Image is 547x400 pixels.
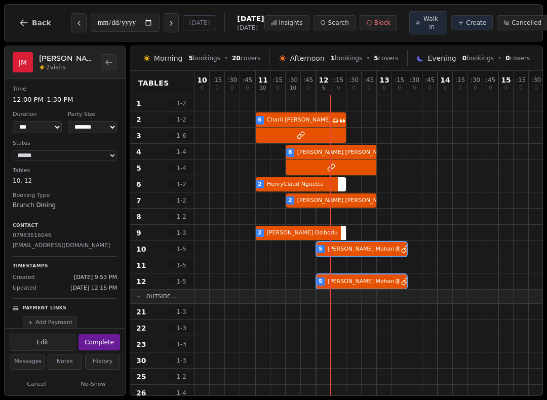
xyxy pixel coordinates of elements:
span: [PERSON_NAME] Mohan [326,245,395,254]
span: : 45 [425,77,435,83]
span: 22 [136,323,146,333]
span: Evening [427,53,456,63]
span: 10 [260,86,266,91]
span: 8 [136,212,141,222]
h2: [PERSON_NAME] Mohan [39,53,95,63]
span: 1 - 2 [169,99,193,107]
span: 8 [288,148,292,157]
p: [EMAIL_ADDRESS][DOMAIN_NAME] [13,242,117,250]
span: 10 [136,244,146,254]
span: 1 - 3 [169,229,193,237]
span: Afternoon [290,53,324,63]
span: 1 - 2 [169,373,193,381]
span: Insights [279,19,303,27]
span: 0 [337,86,340,91]
span: • [224,54,228,62]
span: 15 [501,76,511,84]
span: covers [232,54,260,62]
button: Add Payment [23,316,77,330]
span: 25 [136,372,146,382]
span: 0 [458,86,461,91]
button: Create [451,15,493,30]
span: 5 [319,277,323,286]
span: 0 [505,55,510,62]
span: 0 [474,86,477,91]
span: 1 - 2 [169,196,193,205]
span: bookings [188,54,220,62]
span: covers [505,54,530,62]
span: : 15 [334,77,343,83]
span: 1 [331,55,335,62]
span: 0 [489,86,492,91]
span: 0 [504,86,507,91]
span: 1 - 5 [169,261,193,269]
span: 1 - 3 [169,340,193,348]
span: 1 - 5 [169,277,193,286]
span: 2 [395,278,400,285]
span: 0 [276,86,279,91]
span: Block [374,19,390,27]
span: : 15 [212,77,222,83]
span: : 30 [288,77,298,83]
span: [DATE] 12:15 PM [70,284,117,293]
span: 12 [319,76,328,84]
button: Cancel [10,378,63,391]
span: 13 [379,76,389,84]
span: [PERSON_NAME] Osibodu [265,229,338,237]
span: 14 [440,76,450,84]
span: 0 [367,86,370,91]
span: 5 [188,55,192,62]
span: 0 [398,86,401,91]
div: JM [13,52,33,72]
span: 6 [258,116,262,125]
span: : 45 [364,77,374,83]
span: : 30 [471,77,480,83]
span: 0 [352,86,355,91]
button: Next day [164,13,179,32]
span: Search [328,19,349,27]
span: [DATE] [237,14,264,24]
span: 0 [201,86,204,91]
span: : 30 [349,77,359,83]
p: Contact [13,222,117,229]
button: Walk-in [409,11,447,34]
span: 0 [428,86,431,91]
span: 0 [534,86,537,91]
span: 0 [413,86,416,91]
dd: 10, 12 [13,176,117,185]
span: 1 - 4 [169,389,193,397]
button: Edit [10,334,75,351]
span: 1 - 3 [169,308,193,316]
span: 12 [136,276,146,287]
span: : 30 [227,77,237,83]
span: 10 [290,86,296,91]
span: 0 [462,55,466,62]
span: 5 [136,163,141,173]
span: covers [374,54,398,62]
span: Create [466,19,486,27]
span: 2 [258,180,262,189]
button: [DATE] [183,15,217,30]
button: Back [11,11,59,35]
dd: Brunch Dining [13,201,117,210]
span: Tables [138,78,169,88]
span: 4 [136,147,141,157]
span: 0 [519,86,522,91]
button: Search [314,15,356,30]
span: 0 [444,86,447,91]
span: 5 [374,55,378,62]
span: 11 [258,76,267,84]
span: Walk-in [423,15,441,31]
span: : 45 [303,77,313,83]
span: 10 [197,76,207,84]
button: Messages [10,354,45,370]
span: 1 - 3 [169,356,193,365]
span: 1 - 4 [169,148,193,156]
span: 2 [258,229,262,237]
button: No-Show [66,378,120,391]
span: Created [13,273,35,282]
p: 07983616046 [13,231,117,240]
span: bookings [331,54,362,62]
span: 1 - 3 [169,324,193,332]
span: bookings [462,54,494,62]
